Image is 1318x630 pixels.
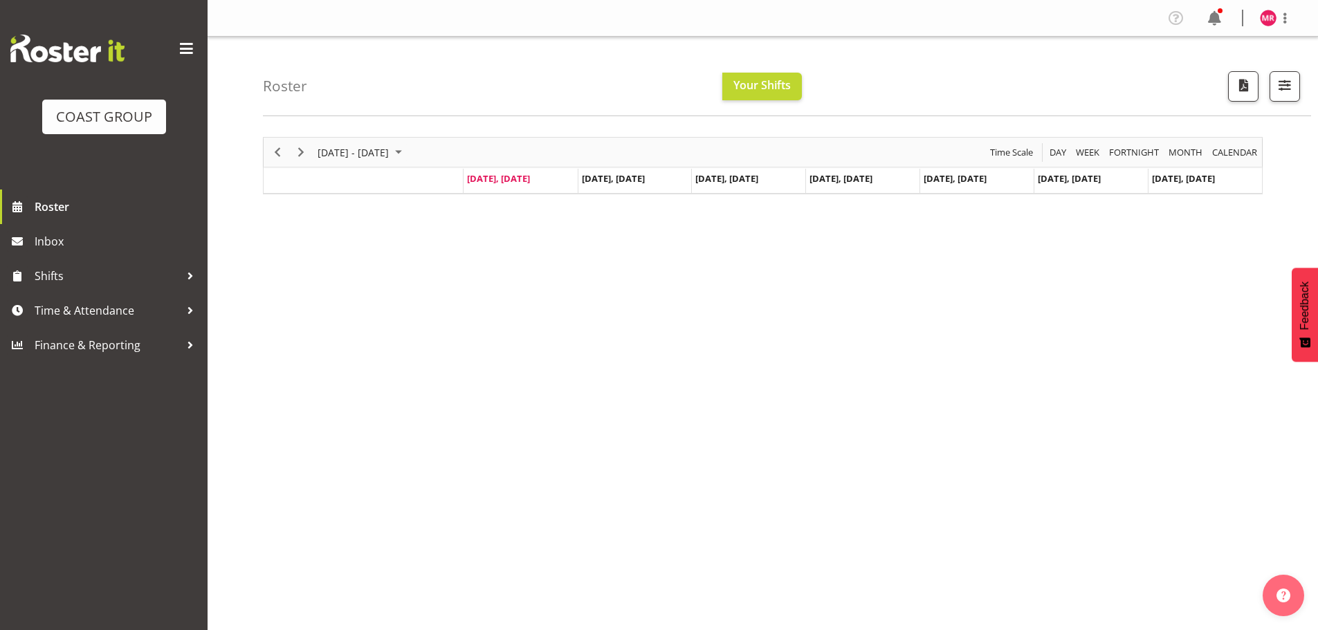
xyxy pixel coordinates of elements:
[35,196,201,217] span: Roster
[1260,10,1276,26] img: mathew-rolle10807.jpg
[35,300,180,321] span: Time & Attendance
[35,266,180,286] span: Shifts
[722,73,802,100] button: Your Shifts
[35,335,180,355] span: Finance & Reporting
[733,77,791,93] span: Your Shifts
[10,35,125,62] img: Rosterit website logo
[263,78,307,94] h4: Roster
[1270,71,1300,102] button: Filter Shifts
[1299,281,1311,330] span: Feedback
[56,106,152,127] div: COAST GROUP
[1292,268,1318,362] button: Feedback - Show survey
[1276,589,1290,602] img: help-xxl-2.png
[35,231,201,252] span: Inbox
[1228,71,1258,102] button: Download a PDF of the roster according to the set date range.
